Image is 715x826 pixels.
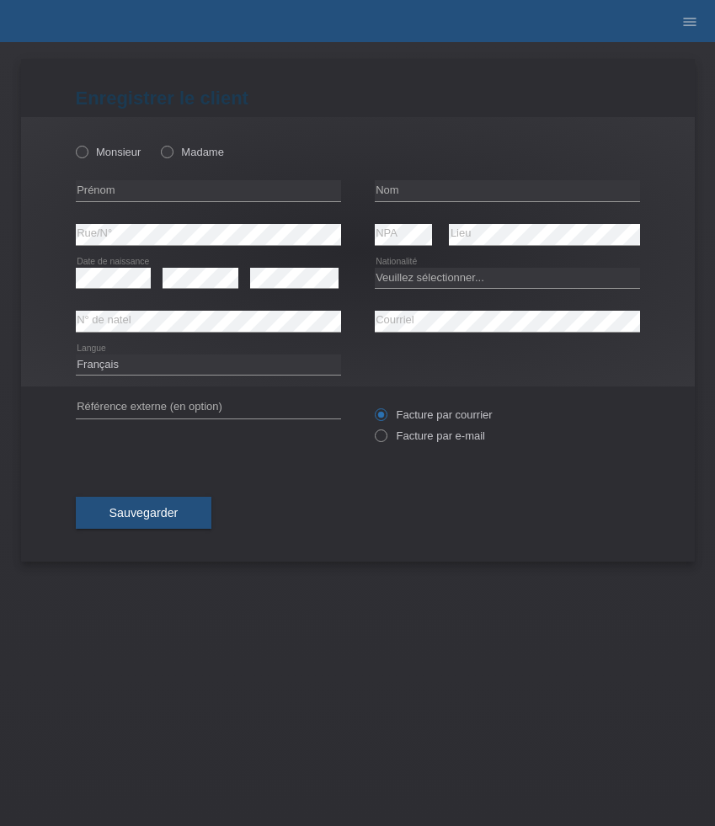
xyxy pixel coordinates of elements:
[161,146,224,158] label: Madame
[375,429,485,442] label: Facture par e-mail
[109,506,179,520] span: Sauvegarder
[76,146,87,157] input: Monsieur
[681,13,698,30] i: menu
[375,408,493,421] label: Facture par courrier
[161,146,172,157] input: Madame
[76,497,212,529] button: Sauvegarder
[76,146,141,158] label: Monsieur
[375,429,386,450] input: Facture par e-mail
[673,16,707,26] a: menu
[375,408,386,429] input: Facture par courrier
[76,88,640,109] h1: Enregistrer le client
